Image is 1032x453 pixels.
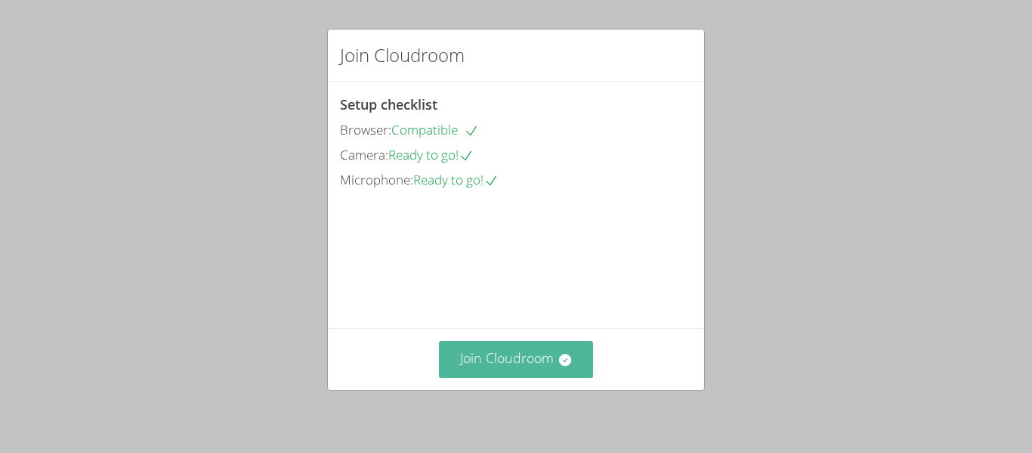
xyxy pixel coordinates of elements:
span: Ready to go! [413,171,499,188]
span: Setup checklist [340,95,437,113]
span: Camera: [340,146,388,163]
button: Join Cloudroom [439,341,594,378]
span: Browser: [340,121,391,138]
span: Compatible [391,121,479,138]
span: Microphone: [340,171,413,188]
h2: Join Cloudroom [340,42,465,69]
span: Ready to go! [388,146,474,163]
